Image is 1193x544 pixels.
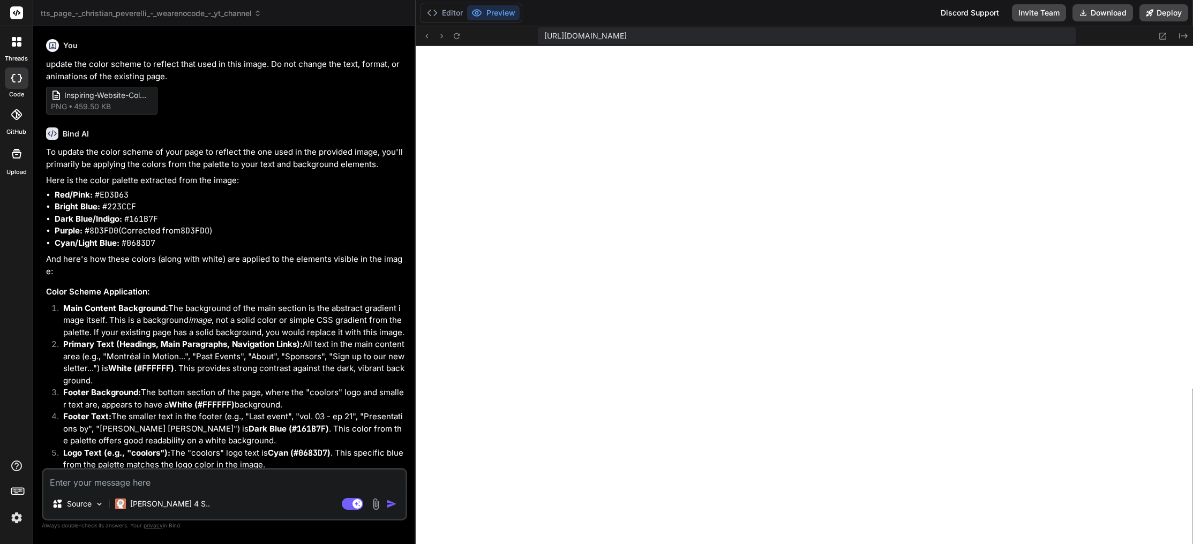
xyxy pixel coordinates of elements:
[55,225,405,237] li: (Corrected from )
[144,522,163,528] span: privacy
[169,399,235,410] strong: White ( )
[55,238,119,248] strong: Cyan/Light Blue:
[1139,4,1188,21] button: Deploy
[6,168,27,177] label: Upload
[74,101,111,112] span: 459.50 KB
[63,448,170,458] strong: Logo Text (e.g., "coolors"):
[67,498,92,509] p: Source
[198,399,231,410] code: #FFFFFF
[55,303,405,339] li: The background of the main section is the abstract gradient image itself. This is a background , ...
[55,411,405,447] li: The smaller text in the footer (e.g., "Last event", "vol. 03 - ep 21", "Presentations by", "[PERS...
[63,387,141,397] strong: Footer Background:
[181,225,209,236] code: 8D3FDO
[46,286,405,298] h3: Color Scheme Application:
[42,520,407,531] p: Always double-check its answers. Your in Bind
[416,46,1193,544] iframe: Preview
[9,90,24,99] label: code
[122,238,155,248] code: #0683D7
[137,363,171,374] code: #FFFFFF
[189,315,212,325] em: image
[934,4,1006,21] div: Discord Support
[55,201,100,211] strong: Bright Blue:
[249,424,329,434] strong: Dark Blue ( )
[51,101,67,112] span: png
[46,175,405,187] p: Here is the color palette extracted from the image:
[55,447,405,471] li: The "coolors" logo text is . This specific blue from the palette matches the logo color in the im...
[292,424,326,434] code: #161B7F
[1072,4,1133,21] button: Download
[423,5,467,20] button: Editor
[85,225,118,236] code: #8D3FD0
[370,498,382,510] img: attachment
[55,387,405,411] li: The bottom section of the page, where the "coolors" logo and smaller text are, appears to have a ...
[5,54,28,63] label: threads
[268,448,331,458] strong: Cyan ( )
[55,190,93,200] strong: Red/Pink:
[55,214,122,224] strong: Dark Blue/Indigo:
[63,411,111,421] strong: Footer Text:
[63,129,89,139] h6: Bind AI
[7,509,26,527] img: settings
[386,498,397,509] img: icon
[95,190,129,200] code: #ED3D63
[102,201,136,212] code: #223CCF
[63,339,303,349] strong: Primary Text (Headings, Main Paragraphs, Navigation Links):
[1012,4,1066,21] button: Invite Team
[63,40,78,51] h6: You
[41,8,261,19] span: tts_page_-_christian_peverelli_-_wearenocode_-_yt_channel
[64,90,150,101] span: Inspiring-Website-Color-Schemes-vivid-red-and-blue-website-768x491
[95,500,104,509] img: Pick Models
[55,225,82,236] strong: Purple:
[467,5,520,20] button: Preview
[544,31,627,41] span: [URL][DOMAIN_NAME]
[6,127,26,137] label: GitHub
[130,498,210,509] p: [PERSON_NAME] 4 S..
[46,253,405,277] p: And here's how these colors (along with white) are applied to the elements visible in the image:
[46,58,405,82] p: update the color scheme to reflect that used in this image. Do not change the text, format, or an...
[46,146,405,170] p: To update the color scheme of your page to reflect the one used in the provided image, you'll pri...
[115,498,126,509] img: Claude 4 Sonnet
[108,363,174,373] strong: White ( )
[124,214,158,224] code: #161B7F
[63,303,168,313] strong: Main Content Background:
[294,448,327,458] code: #0683D7
[55,338,405,387] li: All text in the main content area (e.g., "Montréal in Motion...", "Past Events", "About", "Sponso...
